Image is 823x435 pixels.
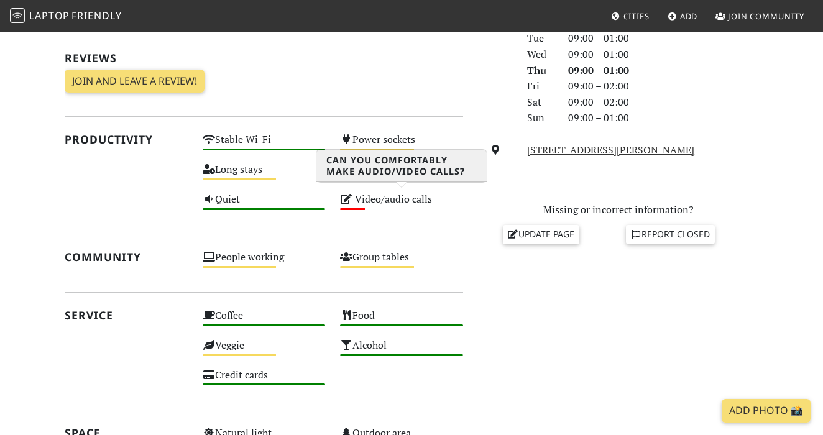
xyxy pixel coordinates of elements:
div: Food [333,306,471,336]
a: LaptopFriendly LaptopFriendly [10,6,122,27]
span: Join Community [728,11,804,22]
h2: Productivity [65,133,188,146]
div: Thu [520,63,561,79]
div: Fri [520,78,561,94]
div: 09:00 – 01:00 [561,47,766,63]
div: Tue [520,30,561,47]
div: Group tables [333,248,471,278]
div: Wed [520,47,561,63]
div: Sun [520,110,561,126]
span: Add [680,11,698,22]
h3: Can you comfortably make audio/video calls? [316,150,487,182]
s: Video/audio calls [355,192,432,206]
a: Join Community [710,5,809,27]
a: Add Photo 📸 [722,399,811,423]
div: 09:00 – 02:00 [561,78,766,94]
div: People working [195,248,333,278]
div: Stable Wi-Fi [195,130,333,160]
a: Add [663,5,703,27]
h2: Service [65,309,188,322]
img: LaptopFriendly [10,8,25,23]
div: Veggie [195,336,333,366]
h2: Reviews [65,52,463,65]
p: Missing or incorrect information? [478,202,758,218]
a: [STREET_ADDRESS][PERSON_NAME] [527,143,694,157]
div: Long stays [195,160,333,190]
div: 09:00 – 01:00 [561,30,766,47]
div: Sat [520,94,561,111]
div: Power sockets [333,130,471,160]
div: Credit cards [195,366,333,396]
span: Laptop [29,9,70,22]
span: Cities [623,11,650,22]
div: Alcohol [333,336,471,366]
div: Coffee [195,306,333,336]
a: Join and leave a review! [65,70,205,93]
div: 09:00 – 01:00 [561,63,766,79]
a: Cities [606,5,655,27]
div: Quiet [195,190,333,220]
a: Report closed [626,225,715,244]
h2: Community [65,250,188,263]
a: Update page [503,225,580,244]
div: 09:00 – 01:00 [561,110,766,126]
span: Friendly [71,9,121,22]
div: 09:00 – 02:00 [561,94,766,111]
